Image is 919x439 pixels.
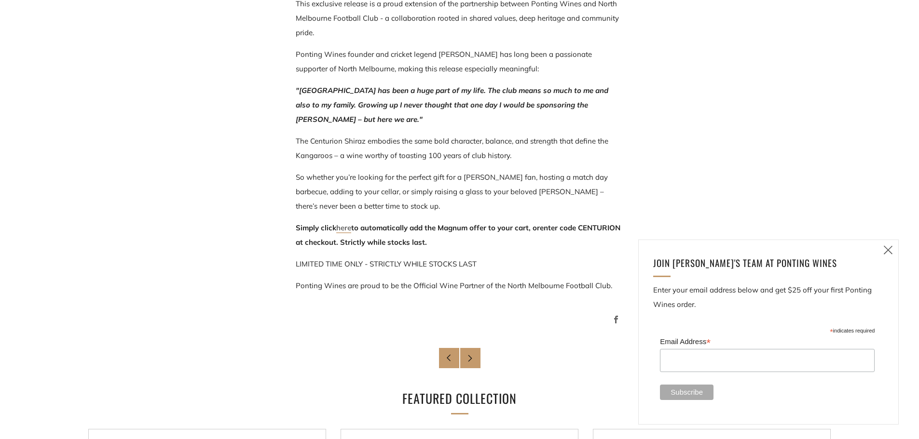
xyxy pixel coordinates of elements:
span: Ponting Wines founder and cricket legend [PERSON_NAME] has long been a passionate supporter of No... [296,50,592,73]
span: The Centurion Shiraz embodies the same bold character, balance, and strength that define the Kang... [296,136,608,160]
em: "[GEOGRAPHIC_DATA] has been a huge part of my life. The club means so much to me and also to my f... [296,86,608,124]
span: Ponting Wines are proud to be the Official Wine Partner of the North Melbourne Football Club. [296,281,612,290]
h2: Featured collection [301,388,619,409]
span: . Strictly while stocks last. [336,238,427,247]
div: indicates required [660,325,875,334]
label: Email Address [660,334,875,348]
a: here [336,223,351,233]
input: Subscribe [660,385,713,400]
p: Enter your email address below and get $25 off your first Ponting Wines order. [653,283,884,312]
span: So whether you’re looking for the perfect gift for a [PERSON_NAME] fan, hosting a match day barbe... [296,173,608,211]
p: LIMITED TIME ONLY - STRICTLY WHILE STOCKS LAST [296,257,624,271]
span: Simply click to automatically add the Magnum offer to your cart, or [296,223,540,232]
h4: Join [PERSON_NAME]'s team at ponting Wines [653,254,872,271]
